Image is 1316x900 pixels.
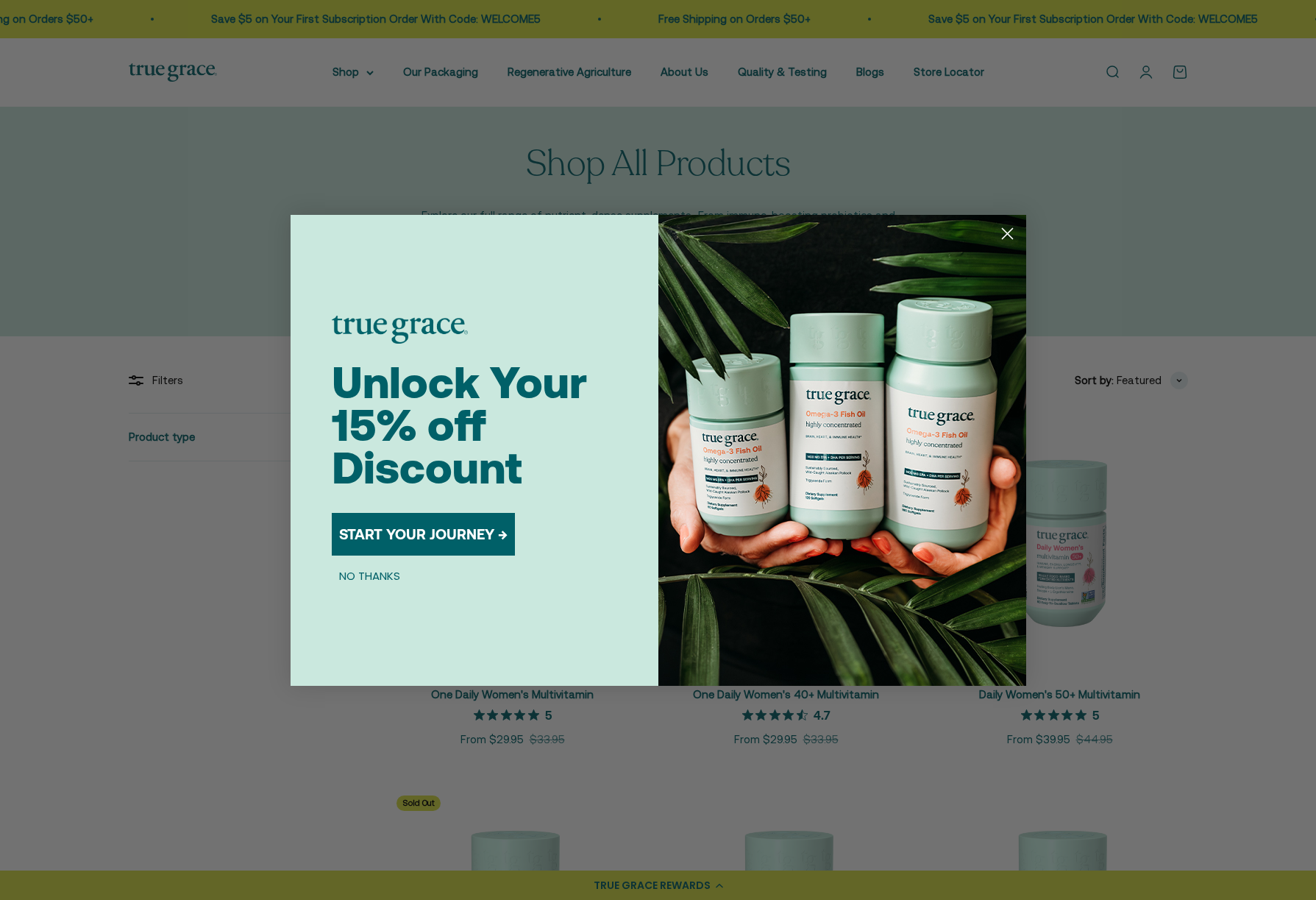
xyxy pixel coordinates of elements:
[332,513,515,556] button: START YOUR JOURNEY →
[658,215,1026,686] img: 098727d5-50f8-4f9b-9554-844bb8da1403.jpeg
[995,221,1020,247] button: Close dialog
[332,316,468,344] img: logo placeholder
[332,357,587,493] span: Unlock Your 15% off Discount
[332,567,408,585] button: NO THANKS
